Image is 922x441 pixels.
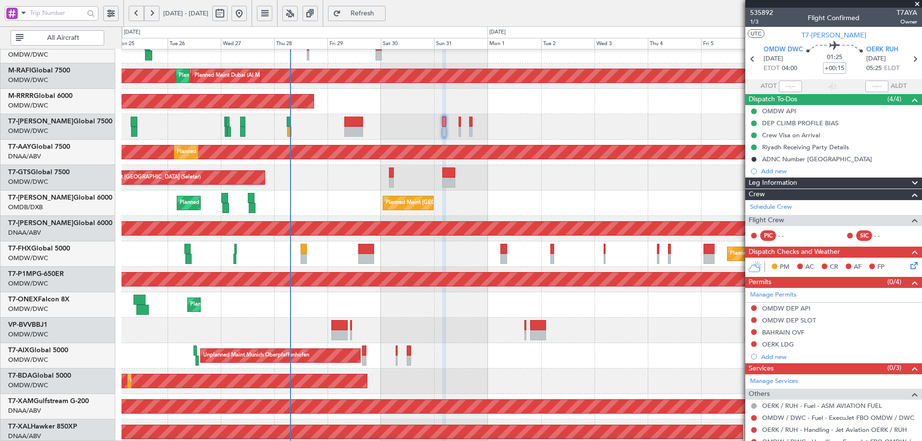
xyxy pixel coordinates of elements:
[8,67,70,74] a: M-RAFIGlobal 7500
[8,271,36,277] span: T7-P1MP
[274,38,328,49] div: Thu 28
[194,69,289,83] div: Planned Maint Dubai (Al Maktoum Intl)
[8,356,48,364] a: OMDW/DWC
[179,69,273,83] div: Planned Maint Dubai (Al Maktoum Intl)
[884,64,899,73] span: ELDT
[114,38,168,49] div: Mon 25
[874,231,896,240] div: - -
[8,271,64,277] a: T7-P1MPG-650ER
[762,119,838,127] div: DEP CLIMB PROFILE BIAS
[81,170,201,185] div: Unplanned Maint [GEOGRAPHIC_DATA] (Seletar)
[8,228,41,237] a: DNAA/ABV
[8,93,73,99] a: M-RRRRGlobal 6000
[8,296,70,303] a: T7-ONEXFalcon 8X
[764,64,779,73] span: ETOT
[8,143,70,150] a: T7-AAYGlobal 7500
[866,54,886,64] span: [DATE]
[8,398,89,405] a: T7-XAMGulfstream G-200
[762,107,796,115] div: OMDW API
[8,194,73,201] span: T7-[PERSON_NAME]
[764,45,803,55] span: OMDW DWC
[760,230,776,241] div: PIC
[8,93,34,99] span: M-RRRR
[761,167,917,175] div: Add new
[866,45,898,55] span: OERK RUH
[168,38,221,49] div: Tue 26
[748,29,764,38] button: UTC
[782,64,797,73] span: 04:00
[830,262,838,272] span: CR
[8,322,48,328] a: VP-BVVBBJ1
[762,131,820,139] div: Crew Visa on Arrival
[749,363,774,374] span: Services
[749,277,771,288] span: Permits
[541,38,594,49] div: Tue 2
[749,389,770,400] span: Others
[8,178,48,186] a: OMDW/DWC
[648,38,701,49] div: Thu 4
[8,254,48,262] a: OMDW/DWC
[764,54,783,64] span: [DATE]
[203,348,309,363] div: Unplanned Maint Munich Oberpfaffenhofen
[866,64,882,73] span: 05:25
[762,414,914,422] a: OMDW / DWC - Fuel - ExecuJet FBO OMDW / DWC
[808,13,860,23] div: Flight Confirmed
[11,30,104,46] button: All Aircraft
[8,169,31,176] span: T7-GTS
[749,247,840,258] span: Dispatch Checks and Weather
[8,118,112,125] a: T7-[PERSON_NAME]Global 7500
[761,353,917,361] div: Add new
[750,18,773,26] span: 1/3
[434,38,487,49] div: Sun 31
[887,94,901,104] span: (4/4)
[762,304,811,312] div: OMDW DEP API
[8,245,70,252] a: T7-FHXGlobal 5000
[762,340,794,348] div: OERK LDG
[8,432,41,441] a: DNAA/ABV
[827,53,842,62] span: 01:25
[762,143,849,151] div: Riyadh Receiving Party Details
[749,215,784,226] span: Flight Crew
[780,262,789,272] span: PM
[8,220,112,226] a: T7-[PERSON_NAME]Global 6000
[487,38,541,49] div: Mon 1
[177,145,271,159] div: Planned Maint Dubai (Al Maktoum Intl)
[897,8,917,18] span: T7AYA
[701,38,754,49] div: Fri 5
[8,347,68,354] a: T7-AIXGlobal 5000
[778,231,800,240] div: - -
[887,363,901,373] span: (0/3)
[762,155,872,163] div: ADNC Number [GEOGRAPHIC_DATA]
[8,127,48,135] a: OMDW/DWC
[749,94,797,105] span: Dispatch To-Dos
[489,28,506,36] div: [DATE]
[762,426,907,434] a: OERK / RUH - Handling - Jet Aviation OERK / RUH
[381,38,434,49] div: Sat 30
[190,298,285,312] div: Planned Maint Dubai (Al Maktoum Intl)
[8,203,43,212] a: OMDB/DXB
[8,372,32,379] span: T7-BDA
[779,81,802,92] input: --:--
[750,8,773,18] span: 535892
[8,118,73,125] span: T7-[PERSON_NAME]
[8,330,48,339] a: OMDW/DWC
[8,220,73,226] span: T7-[PERSON_NAME]
[343,10,382,17] span: Refresh
[8,152,41,161] a: DNAA/ABV
[8,101,48,110] a: OMDW/DWC
[8,279,48,288] a: OMDW/DWC
[750,290,797,300] a: Manage Permits
[8,296,38,303] span: T7-ONEX
[730,247,881,261] div: Planned Maint [GEOGRAPHIC_DATA] ([GEOGRAPHIC_DATA])
[762,402,882,410] a: OERK / RUH - Fuel - ASM AVIATION FUEL
[750,377,798,386] a: Manage Services
[750,203,792,212] a: Schedule Crew
[749,178,797,189] span: Leg Information
[163,9,208,18] span: [DATE] - [DATE]
[761,82,776,91] span: ATOT
[8,398,34,405] span: T7-XAM
[8,381,48,390] a: OMDW/DWC
[877,262,885,272] span: FP
[897,18,917,26] span: Owner
[386,196,546,210] div: Planned Maint [GEOGRAPHIC_DATA] ([GEOGRAPHIC_DATA] Intl)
